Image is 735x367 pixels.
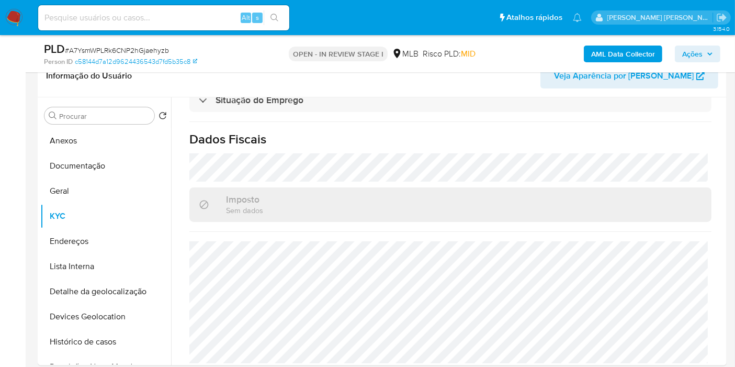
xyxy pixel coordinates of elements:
span: Ações [682,46,703,62]
h3: Situação do Emprego [216,94,303,106]
div: Situação do Emprego [189,88,711,112]
span: MID [461,48,476,60]
input: Procurar [59,112,150,121]
button: Retornar ao pedido padrão [159,112,167,123]
b: PLD [44,40,65,57]
button: Lista Interna [40,254,171,279]
div: ImpostoSem dados [189,187,711,221]
a: Sair [716,12,727,23]
span: s [256,13,259,23]
button: Procurar [49,112,57,120]
h3: Imposto [226,194,263,205]
b: AML Data Collector [591,46,655,62]
button: Detalhe da geolocalização [40,279,171,304]
span: 3.154.0 [713,25,730,33]
p: OPEN - IN REVIEW STAGE I [289,47,388,61]
button: Anexos [40,128,171,153]
span: Alt [242,13,250,23]
h1: Informação do Usuário [46,71,132,81]
p: Sem dados [226,205,263,215]
b: Person ID [44,57,73,66]
button: Histórico de casos [40,329,171,354]
button: Devices Geolocation [40,304,171,329]
button: Documentação [40,153,171,179]
h1: Dados Fiscais [189,131,711,147]
span: # A7YsmWPLRk6CNP2hGjaehyzb [65,45,169,55]
button: AML Data Collector [584,46,662,62]
button: Geral [40,179,171,204]
div: MLB [392,48,419,60]
span: Risco PLD: [423,48,476,60]
button: KYC [40,204,171,229]
button: Endereços [40,229,171,254]
button: Veja Aparência por [PERSON_NAME] [540,63,718,88]
a: Notificações [573,13,582,22]
span: Veja Aparência por [PERSON_NAME] [554,63,694,88]
button: search-icon [264,10,285,25]
button: Ações [675,46,720,62]
p: leticia.merlin@mercadolivre.com [607,13,713,23]
input: Pesquise usuários ou casos... [38,11,289,25]
a: c58144d7a12d9624436543d7fd5b35c8 [75,57,197,66]
span: Atalhos rápidos [506,12,562,23]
